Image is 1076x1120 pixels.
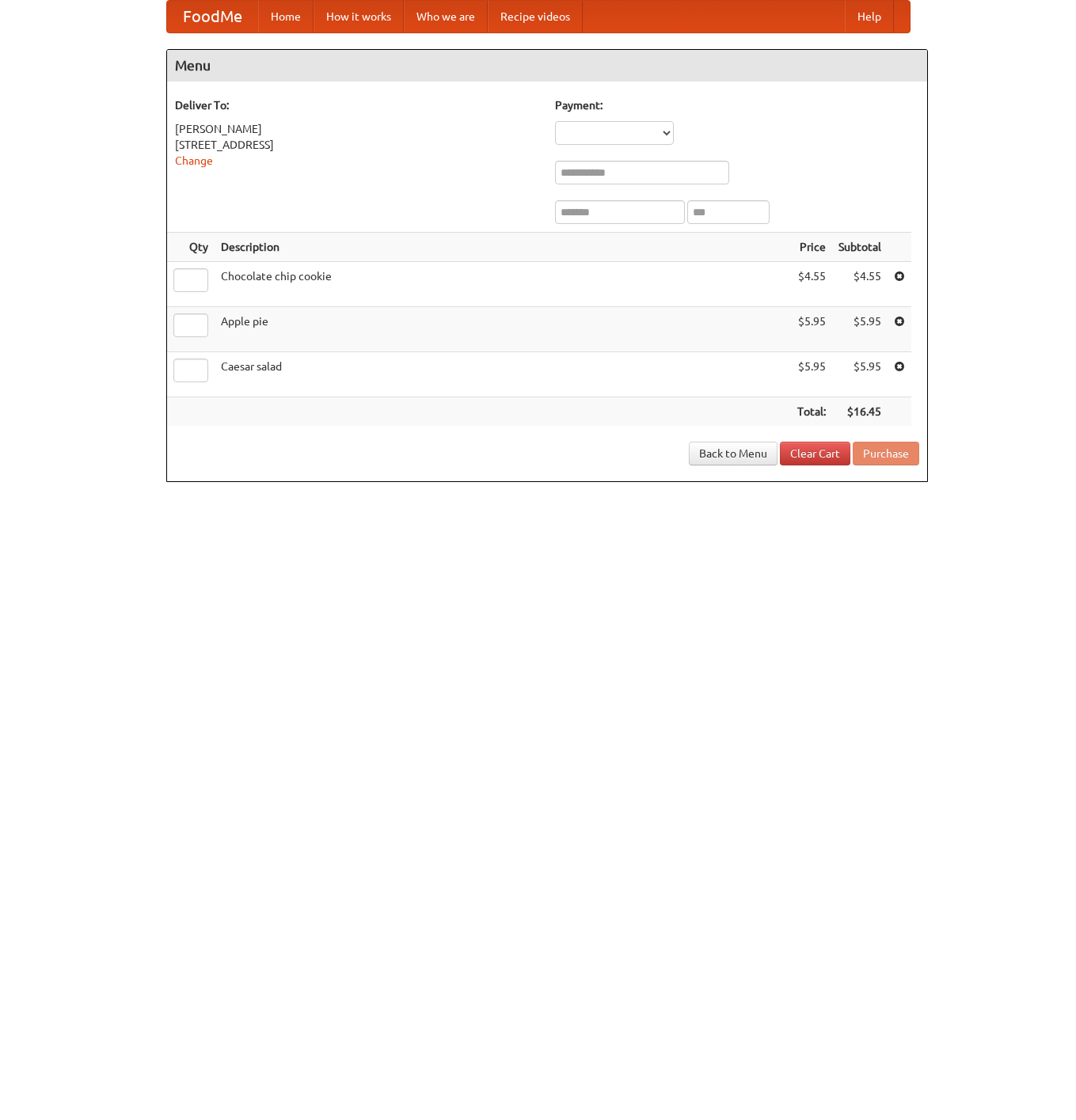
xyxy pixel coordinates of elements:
[832,352,888,397] td: $5.95
[167,1,258,32] a: FoodMe
[175,154,213,167] a: Change
[215,307,791,352] td: Apple pie
[215,262,791,307] td: Chocolate chip cookie
[215,352,791,397] td: Caesar salad
[258,1,314,32] a: Home
[832,233,888,262] th: Subtotal
[175,97,539,113] h5: Deliver To:
[832,307,888,352] td: $5.95
[215,233,791,262] th: Description
[175,121,539,137] div: [PERSON_NAME]
[791,233,832,262] th: Price
[791,397,832,427] th: Total:
[791,352,832,397] td: $5.95
[791,262,832,307] td: $4.55
[167,50,927,82] h4: Menu
[853,442,919,465] button: Purchase
[555,97,919,113] h5: Payment:
[832,262,888,307] td: $4.55
[314,1,404,32] a: How it works
[689,442,778,465] a: Back to Menu
[404,1,488,32] a: Who we are
[845,1,894,32] a: Help
[780,442,850,465] a: Clear Cart
[175,137,539,153] div: [STREET_ADDRESS]
[167,233,215,262] th: Qty
[832,397,888,427] th: $16.45
[488,1,583,32] a: Recipe videos
[791,307,832,352] td: $5.95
